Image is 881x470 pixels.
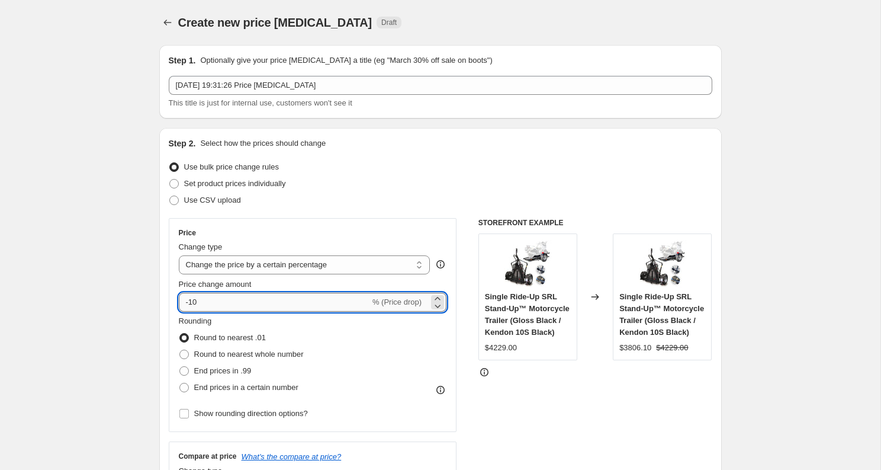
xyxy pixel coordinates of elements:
strike: $4229.00 [656,342,688,354]
span: Single Ride-Up SRL Stand-Up™ Motorcycle Trailer (Gloss Black / Kendon 10S Black) [485,292,570,337]
span: Single Ride-Up SRL Stand-Up™ Motorcycle Trailer (Gloss Black / Kendon 10S Black) [619,292,704,337]
span: End prices in a certain number [194,383,298,392]
input: -15 [179,293,370,312]
p: Optionally give your price [MEDICAL_DATA] a title (eg "March 30% off sale on boots") [200,55,492,66]
div: help [435,258,446,270]
span: Set product prices individually [184,179,286,188]
input: 30% off holiday sale [169,76,712,95]
span: Show rounding direction options? [194,409,308,418]
span: % (Price drop) [372,298,422,306]
span: This title is just for internal use, customers won't see it [169,98,352,107]
span: Change type [179,242,223,251]
span: End prices in .99 [194,366,252,375]
span: Rounding [179,316,212,325]
h3: Price [179,228,196,238]
button: Price change jobs [159,14,176,31]
img: 1-MainImage_03d2756e-199e-4d99-897e-0b556deafaf0_80x.jpg [639,240,686,287]
span: Use CSV upload [184,196,241,204]
button: What's the compare at price? [242,452,342,461]
h6: STOREFRONT EXAMPLE [478,218,712,228]
div: $3806.10 [619,342,651,354]
h3: Compare at price [179,452,237,461]
span: Create new price [MEDICAL_DATA] [178,16,372,29]
span: Price change amount [179,280,252,289]
span: Round to nearest .01 [194,333,266,342]
div: $4229.00 [485,342,517,354]
span: Round to nearest whole number [194,350,304,359]
h2: Step 2. [169,138,196,149]
p: Select how the prices should change [200,138,326,149]
span: Use bulk price change rules [184,162,279,171]
h2: Step 1. [169,55,196,66]
img: 1-MainImage_03d2756e-199e-4d99-897e-0b556deafaf0_80x.jpg [504,240,551,287]
span: Draft [381,18,397,27]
